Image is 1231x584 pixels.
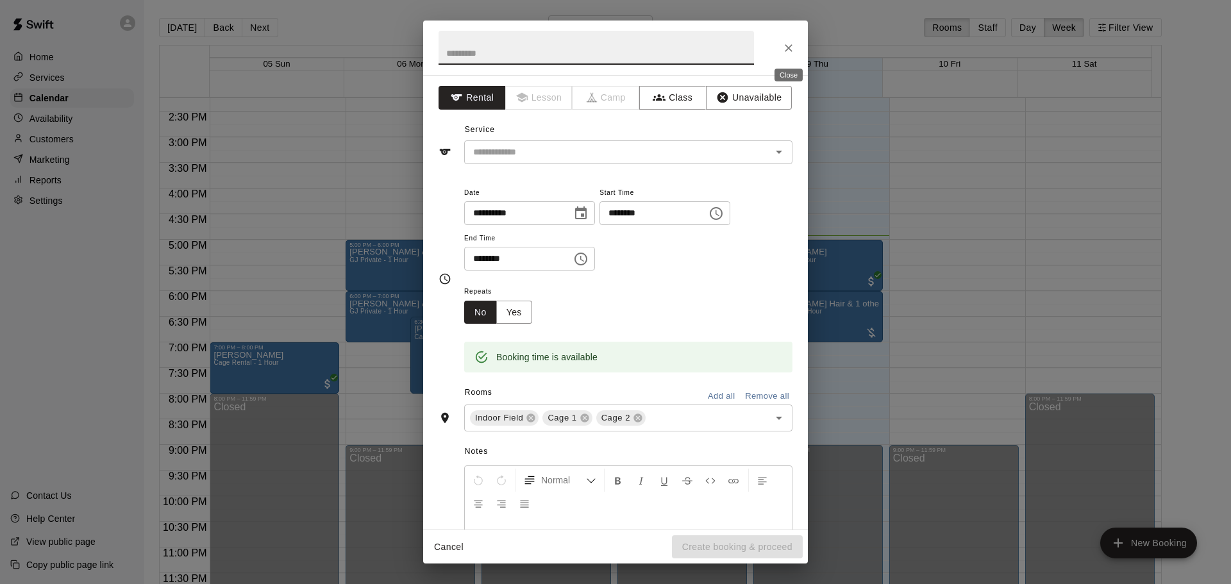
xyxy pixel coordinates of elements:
[467,469,489,492] button: Undo
[630,469,652,492] button: Format Italics
[541,474,586,487] span: Normal
[465,388,492,397] span: Rooms
[653,469,675,492] button: Format Underline
[465,125,495,134] span: Service
[439,272,451,285] svg: Timing
[573,86,640,110] span: Camps can only be created in the Services page
[699,469,721,492] button: Insert Code
[464,185,595,202] span: Date
[596,412,635,424] span: Cage 2
[470,412,528,424] span: Indoor Field
[723,469,744,492] button: Insert Link
[676,469,698,492] button: Format Strikethrough
[439,412,451,424] svg: Rooms
[490,469,512,492] button: Redo
[514,492,535,515] button: Justify Align
[542,410,592,426] div: Cage 1
[467,492,489,515] button: Center Align
[518,469,601,492] button: Formatting Options
[439,86,506,110] button: Rental
[599,185,730,202] span: Start Time
[464,230,595,247] span: End Time
[439,146,451,158] svg: Service
[464,301,497,324] button: No
[465,442,792,462] span: Notes
[770,143,788,161] button: Open
[496,346,598,369] div: Booking time is available
[496,301,532,324] button: Yes
[770,409,788,427] button: Open
[568,246,594,272] button: Choose time, selected time is 4:15 PM
[742,387,792,406] button: Remove all
[464,283,542,301] span: Repeats
[470,410,539,426] div: Indoor Field
[428,535,469,559] button: Cancel
[751,469,773,492] button: Left Align
[701,387,742,406] button: Add all
[542,412,582,424] span: Cage 1
[777,37,800,60] button: Close
[775,69,803,81] div: Close
[607,469,629,492] button: Format Bold
[464,301,532,324] div: outlined button group
[506,86,573,110] span: Lessons must be created in the Services page first
[596,410,646,426] div: Cage 2
[568,201,594,226] button: Choose date, selected date is Oct 9, 2025
[639,86,707,110] button: Class
[706,86,792,110] button: Unavailable
[490,492,512,515] button: Right Align
[703,201,729,226] button: Choose time, selected time is 3:45 PM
